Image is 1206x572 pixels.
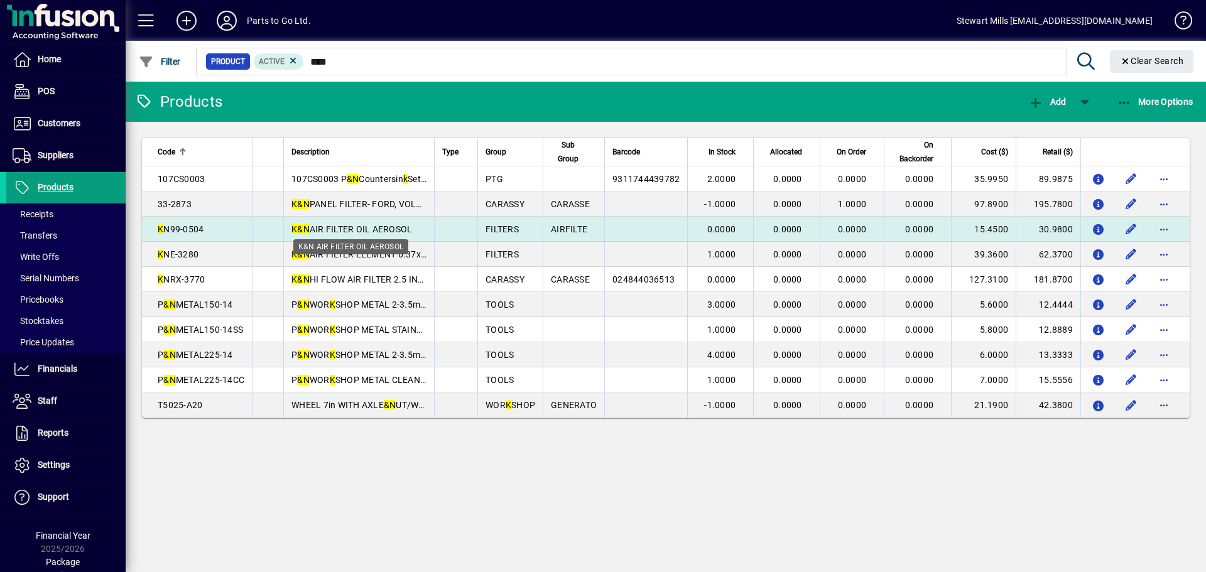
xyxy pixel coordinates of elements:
span: AIRFILTE [551,224,587,234]
span: 0.0000 [707,224,736,234]
span: Barcode [612,145,640,159]
td: 21.1900 [951,392,1016,418]
span: 0.0000 [838,375,867,385]
span: Suppliers [38,150,73,160]
em: K [291,199,297,209]
span: WOR SHOP [486,400,535,410]
button: More options [1154,370,1174,390]
button: Edit [1121,370,1141,390]
button: Edit [1121,244,1141,264]
span: Retail ($) [1043,145,1073,159]
div: Type [442,145,470,159]
span: P WOR SHOP METAL STAINLESS STEEL 2-3.5mm THIC NESS 150mm 14TPI SAW [291,325,633,335]
span: Product [211,55,245,68]
span: Write Offs [13,252,59,262]
em: K [291,274,297,284]
span: TOOLS [486,299,514,310]
span: PANEL FILTER- FORD, VOLVO [291,199,428,209]
button: More options [1154,320,1174,340]
span: 0.0000 [838,325,867,335]
div: Code [158,145,244,159]
em: K [291,249,297,259]
span: 0.0000 [838,274,867,284]
em: &N [297,199,310,209]
span: NRX-3770 [158,274,205,284]
a: Financials [6,353,126,385]
button: Add [1025,90,1069,113]
button: Edit [1121,219,1141,239]
span: HI FLOW AIR FILTER 2.5 INLET [291,274,433,284]
td: 127.3100 [951,267,1016,292]
em: &N [297,325,310,335]
td: 12.8889 [1016,317,1080,342]
em: K [330,350,335,360]
span: 0.0000 [838,400,867,410]
td: 97.8900 [951,192,1016,217]
em: K [158,274,163,284]
button: More options [1154,395,1174,415]
span: 0.0000 [905,274,934,284]
span: P METAL225-14CC [158,375,244,385]
span: PTG [486,174,503,184]
td: 5.8000 [951,317,1016,342]
span: Sub Group [551,138,585,166]
span: WHEEL 7in WITH AXLE UT/WASHER [291,400,447,410]
span: TOOLS [486,350,514,360]
em: K [330,299,335,310]
button: Edit [1121,169,1141,189]
span: Filter [139,57,181,67]
em: &N [297,299,310,310]
span: 0.0000 [773,350,802,360]
button: More options [1154,294,1174,315]
span: N99-0504 [158,224,204,234]
span: CARASSY [486,199,524,209]
td: 15.4500 [951,217,1016,242]
span: Products [38,182,73,192]
a: Home [6,44,126,75]
a: Stocktakes [6,310,126,332]
td: 195.7800 [1016,192,1080,217]
span: POS [38,86,55,96]
button: Edit [1121,194,1141,214]
td: 15.5556 [1016,367,1080,392]
span: 0.0000 [773,400,802,410]
span: 3.0000 [707,299,736,310]
a: Serial Numbers [6,267,126,289]
span: Reports [38,428,68,438]
a: Pricebooks [6,289,126,310]
em: &N [384,400,396,410]
span: Serial Numbers [13,273,79,283]
span: 0.0000 [905,224,934,234]
em: &N [297,350,310,360]
span: 0.0000 [905,249,934,259]
div: K&N AIR FILTER OIL AEROSOL [293,239,408,254]
span: Active [259,57,285,66]
span: P METAL150-14SS [158,325,243,335]
span: 0.0000 [773,249,802,259]
span: 0.0000 [773,375,802,385]
em: &N [297,274,310,284]
div: Stewart Mills [EMAIL_ADDRESS][DOMAIN_NAME] [957,11,1153,31]
span: CARASSE [551,274,590,284]
span: 024844036513 [612,274,675,284]
span: 0.0000 [838,174,867,184]
em: &N [347,174,359,184]
a: Reports [6,418,126,449]
em: K [158,224,163,234]
span: Customers [38,118,80,128]
span: 0.0000 [838,350,867,360]
button: More Options [1114,90,1197,113]
span: Add [1028,97,1066,107]
span: Financial Year [36,531,90,541]
button: Edit [1121,269,1141,289]
span: Home [38,54,61,64]
span: 0.0000 [773,274,802,284]
span: Financials [38,364,77,374]
span: 0.0000 [838,299,867,310]
span: 1.0000 [707,249,736,259]
td: 5.6000 [951,292,1016,317]
em: K [506,400,511,410]
span: P WOR SHOP METAL CLEAN CUT 2-3.5mm THIC NESS 225mm 14TPI SAW [291,375,607,385]
span: Transfers [13,230,57,240]
em: k [403,174,408,184]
